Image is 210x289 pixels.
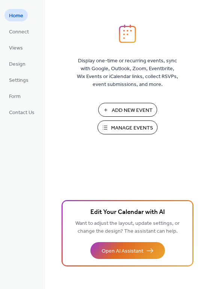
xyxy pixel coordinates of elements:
a: Form [4,90,25,102]
span: Settings [9,77,28,84]
a: Home [4,9,28,21]
a: Connect [4,25,33,38]
a: Contact Us [4,106,39,118]
span: Design [9,60,25,68]
span: Want to adjust the layout, update settings, or change the design? The assistant can help. [75,218,180,236]
span: Open AI Assistant [102,247,143,255]
span: Views [9,44,23,52]
img: logo_icon.svg [119,24,136,43]
span: Form [9,93,21,101]
span: Home [9,12,23,20]
span: Edit Your Calendar with AI [90,207,165,218]
span: Display one-time or recurring events, sync with Google, Outlook, Zoom, Eventbrite, Wix Events or ... [77,57,178,89]
span: Manage Events [111,124,153,132]
a: Settings [4,74,33,86]
a: Design [4,57,30,70]
a: Views [4,41,27,54]
span: Connect [9,28,29,36]
button: Open AI Assistant [90,242,165,259]
button: Add New Event [98,103,157,117]
span: Contact Us [9,109,34,117]
span: Add New Event [112,107,153,114]
button: Manage Events [97,120,157,134]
